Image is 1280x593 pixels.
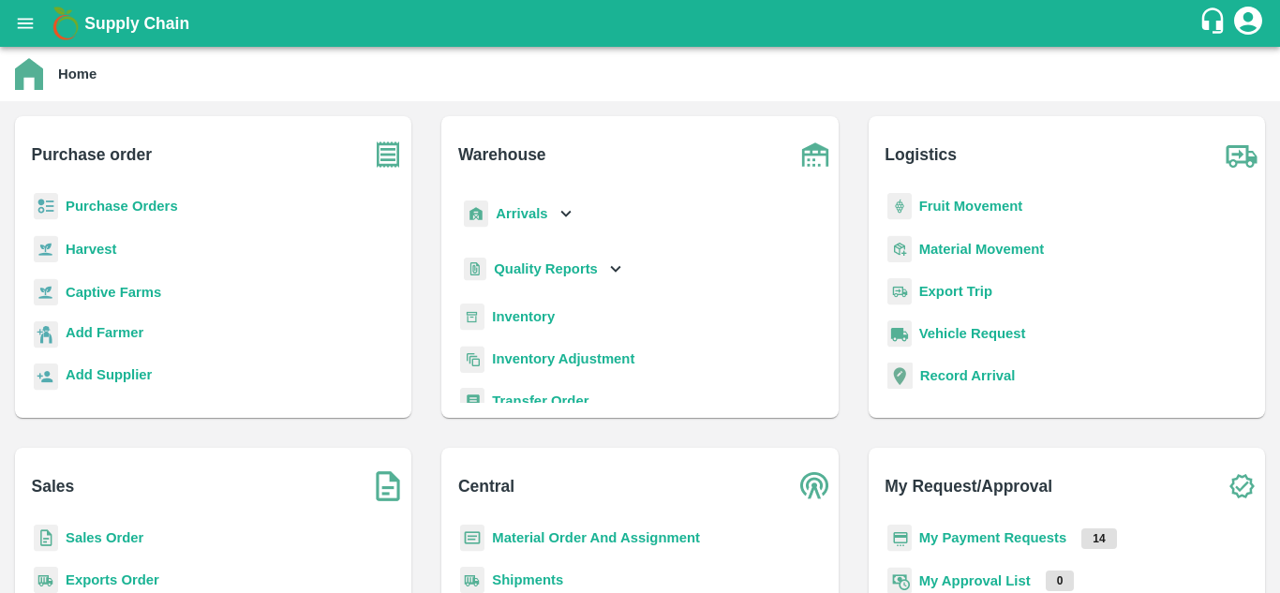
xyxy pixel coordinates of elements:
[1231,4,1265,43] div: account of current user
[885,473,1052,499] b: My Request/Approval
[66,367,152,382] b: Add Supplier
[1198,7,1231,40] div: customer-support
[66,285,161,300] a: Captive Farms
[492,309,555,324] a: Inventory
[458,141,546,168] b: Warehouse
[34,193,58,220] img: reciept
[460,193,576,235] div: Arrivals
[47,5,84,42] img: logo
[887,193,912,220] img: fruit
[32,141,152,168] b: Purchase order
[66,364,152,390] a: Add Supplier
[492,572,563,587] a: Shipments
[84,14,189,33] b: Supply Chain
[919,573,1031,588] a: My Approval List
[460,525,484,552] img: centralMaterial
[885,141,957,168] b: Logistics
[919,199,1023,214] a: Fruit Movement
[464,200,488,228] img: whArrival
[919,284,992,299] a: Export Trip
[34,235,58,263] img: harvest
[34,321,58,348] img: farmer
[492,393,588,408] a: Transfer Order
[34,363,58,391] img: supplier
[464,258,486,281] img: qualityReport
[492,530,700,545] a: Material Order And Assignment
[365,131,411,178] img: purchase
[887,320,912,348] img: vehicle
[919,326,1026,341] a: Vehicle Request
[365,463,411,510] img: soSales
[34,278,58,306] img: harvest
[66,572,159,587] a: Exports Order
[792,463,839,510] img: central
[1218,463,1265,510] img: check
[1046,571,1075,591] p: 0
[919,530,1067,545] a: My Payment Requests
[460,304,484,331] img: whInventory
[34,525,58,552] img: sales
[66,242,116,257] a: Harvest
[58,67,97,82] b: Home
[66,322,143,348] a: Add Farmer
[494,261,598,276] b: Quality Reports
[84,10,1198,37] a: Supply Chain
[460,346,484,373] img: inventory
[887,235,912,263] img: material
[887,525,912,552] img: payment
[66,325,143,340] b: Add Farmer
[1081,528,1116,549] p: 14
[492,351,634,366] a: Inventory Adjustment
[66,530,143,545] a: Sales Order
[15,58,43,90] img: home
[792,131,839,178] img: warehouse
[66,199,178,214] a: Purchase Orders
[919,242,1045,257] a: Material Movement
[460,250,626,289] div: Quality Reports
[496,206,547,221] b: Arrivals
[4,2,47,45] button: open drawer
[460,388,484,415] img: whTransfer
[920,368,1016,383] a: Record Arrival
[887,363,913,389] img: recordArrival
[887,278,912,305] img: delivery
[458,473,514,499] b: Central
[32,473,75,499] b: Sales
[1218,131,1265,178] img: truck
